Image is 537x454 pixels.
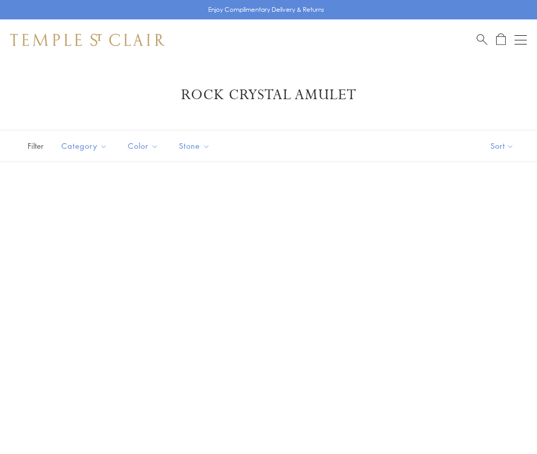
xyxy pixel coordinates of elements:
[477,33,487,46] a: Search
[174,140,218,152] span: Stone
[123,140,166,152] span: Color
[208,5,324,15] p: Enjoy Complimentary Delivery & Returns
[26,86,511,104] h1: Rock Crystal Amulet
[54,134,115,157] button: Category
[467,130,537,162] button: Show sort by
[56,140,115,152] span: Category
[514,34,527,46] button: Open navigation
[496,33,506,46] a: Open Shopping Bag
[171,134,218,157] button: Stone
[10,34,165,46] img: Temple St. Clair
[120,134,166,157] button: Color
